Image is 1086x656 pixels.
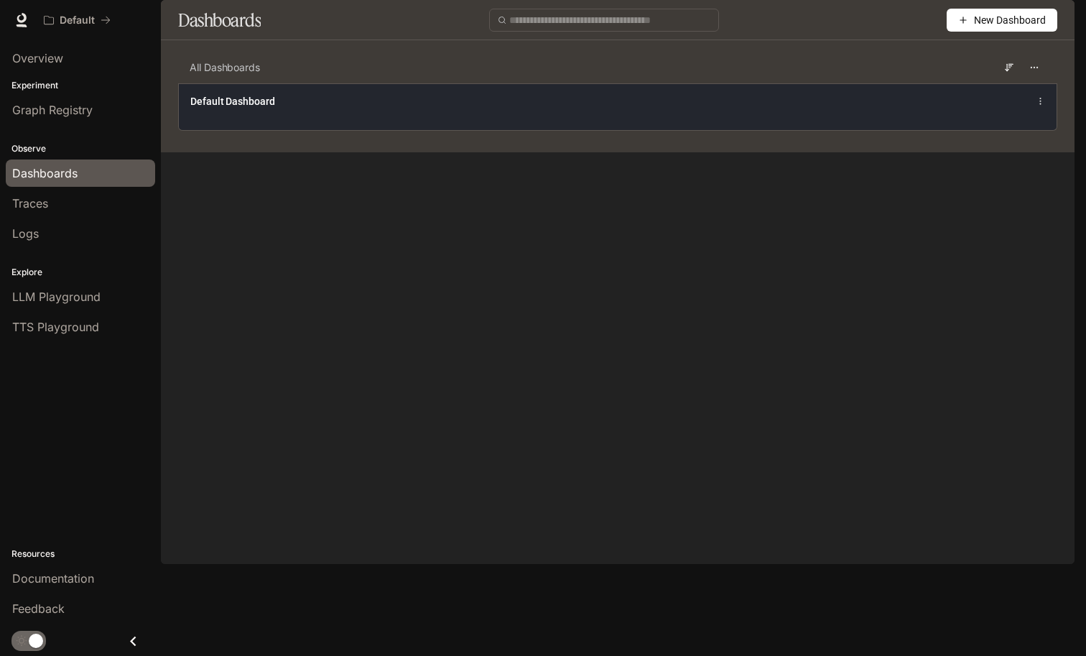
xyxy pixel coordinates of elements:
[178,6,261,34] h1: Dashboards
[974,12,1046,28] span: New Dashboard
[190,94,275,108] a: Default Dashboard
[60,14,95,27] p: Default
[37,6,117,34] button: All workspaces
[190,60,260,75] span: All Dashboards
[947,9,1057,32] button: New Dashboard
